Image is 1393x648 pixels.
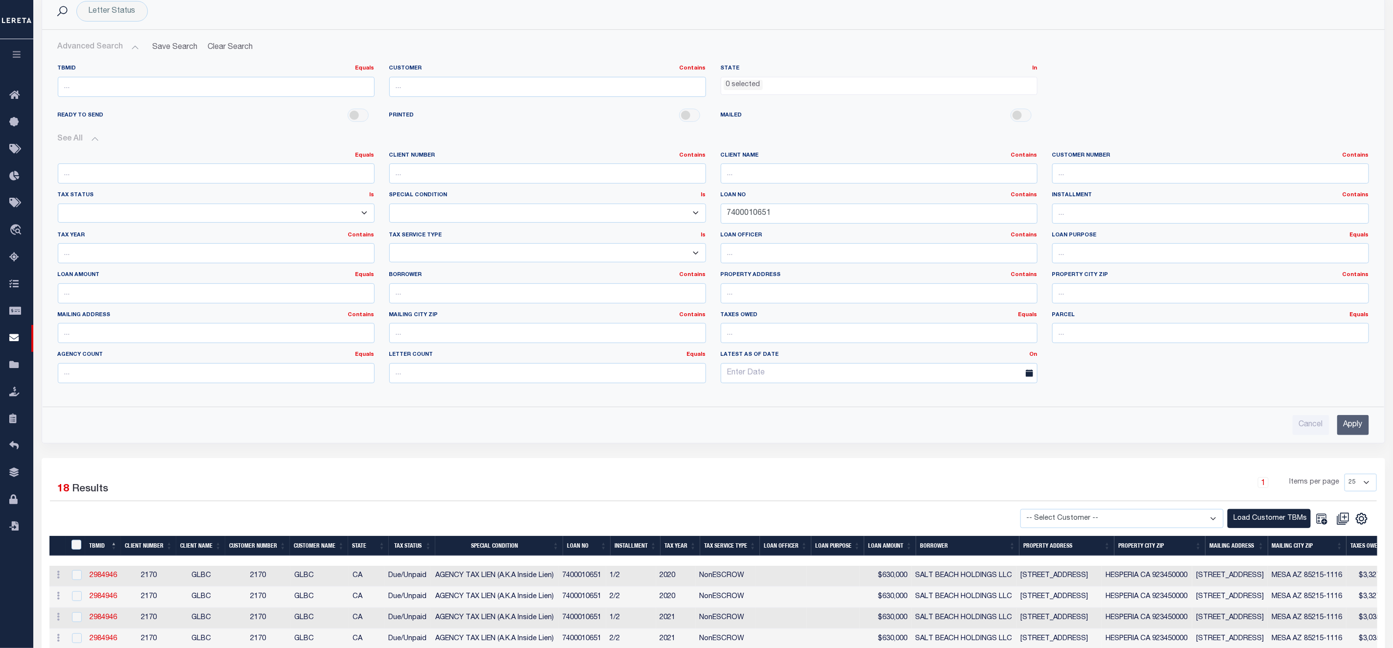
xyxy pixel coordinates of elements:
input: Apply [1337,415,1369,435]
th: Customer Name: activate to sort column ascending [290,536,348,556]
label: Tax Status [58,191,375,200]
td: MESA AZ 85215-1116 [1268,587,1346,608]
a: Equals [1350,232,1369,238]
td: NonESCROW [696,566,756,587]
input: ... [389,283,706,303]
label: TBMID [58,65,375,73]
th: Customer Number: activate to sort column ascending [225,536,290,556]
th: BORROWER: activate to sort column ascending [916,536,1019,556]
label: PARCEL [1052,311,1369,320]
td: NonESCROW [696,587,756,608]
span: 18 [58,484,70,494]
a: Equals [355,352,375,357]
td: SALT BEACH HOLDINGS LLC [912,608,1016,629]
th: TBMID: activate to sort column descending [85,536,121,556]
span: READY TO SEND [58,112,104,120]
td: 1/2 [606,566,656,587]
a: Contains [348,312,375,318]
td: 7400010651 [559,608,606,629]
td: $630,000 [860,587,912,608]
a: Contains [1011,192,1038,198]
input: ... [721,243,1038,263]
input: ... [58,243,375,263]
th: Installment: activate to sort column ascending [611,536,661,556]
li: 0 selected [724,80,763,91]
th: Mailing Address: activate to sort column ascending [1205,536,1268,556]
td: [STREET_ADDRESS] [1192,608,1268,629]
a: Equals [355,153,375,158]
a: Equals [1018,312,1038,318]
span: 2170 [141,635,157,642]
td: 7400010651 [559,587,606,608]
span: Due/Unpaid [388,614,426,621]
td: SALT BEACH HOLDINGS LLC [912,566,1016,587]
input: ... [58,323,375,343]
th: LOAN AMOUNT: activate to sort column ascending [864,536,916,556]
th: Tax Year: activate to sort column ascending [661,536,700,556]
label: Tax Service Type [389,231,706,240]
a: 2984946 [90,593,117,600]
td: [STREET_ADDRESS] [1016,566,1102,587]
span: Due/Unpaid [388,635,426,642]
td: NonESCROW [696,608,756,629]
td: MESA AZ 85215-1116 [1268,566,1346,587]
a: On [1030,352,1038,357]
td: 2020 [656,566,696,587]
a: Contains [1343,272,1369,278]
th: Special Condition: activate to sort column ascending [435,536,563,556]
span: MAILED [721,112,742,120]
label: Property Address [721,271,1038,279]
label: Mailing Address [58,311,375,320]
input: ... [389,77,706,97]
button: Advanced Search [58,38,139,57]
label: Tax Year [58,231,375,240]
td: [STREET_ADDRESS] [1192,566,1268,587]
td: CA [349,587,384,608]
span: 2170 [250,614,266,621]
a: In [1033,66,1038,71]
a: 2984946 [90,635,117,642]
span: GLBC [191,635,211,642]
input: ... [721,163,1038,184]
th: LOAN NO: activate to sort column ascending [563,536,611,556]
button: Clear Search [204,38,257,57]
input: ... [1052,283,1369,303]
a: 2984946 [90,614,117,621]
a: Is [701,232,706,238]
th: LOAN PURPOSE: activate to sort column ascending [811,536,864,556]
input: ... [1052,243,1369,263]
th: Property Address: activate to sort column ascending [1019,536,1114,556]
th: Tax Status: activate to sort column ascending [389,536,435,556]
input: ... [1052,323,1369,343]
td: GLBC [290,566,349,587]
input: ... [389,323,706,343]
input: ... [58,163,375,184]
span: 2170 [250,572,266,579]
a: Is [370,192,375,198]
span: AGENCY TAX LIEN (A.K.A Inside Lien) [435,572,554,579]
button: Load Customer TBMs [1228,509,1311,528]
a: Is [701,192,706,198]
input: ... [721,323,1038,343]
a: Contains [1011,272,1038,278]
input: ... [721,204,1038,224]
label: LOAN PURPOSE [1052,231,1369,240]
a: Equals [355,272,375,278]
input: ... [389,363,706,383]
a: Contains [680,153,706,158]
td: [STREET_ADDRESS] [1016,608,1102,629]
a: Equals [355,66,375,71]
span: PRINTED [389,112,414,120]
span: AGENCY TAX LIEN (A.K.A Inside Lien) [435,593,554,600]
a: Contains [680,272,706,278]
span: GLBC [191,593,211,600]
a: 1 [1258,477,1269,488]
span: Due/Unpaid [388,593,426,600]
a: Contains [1343,192,1369,198]
td: 7400010651 [559,566,606,587]
label: Customer [389,65,706,73]
label: STATE [721,65,1038,73]
label: BORROWER [389,271,706,279]
td: MESA AZ 85215-1116 [1268,608,1346,629]
th: Tax Service Type: activate to sort column ascending [700,536,760,556]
